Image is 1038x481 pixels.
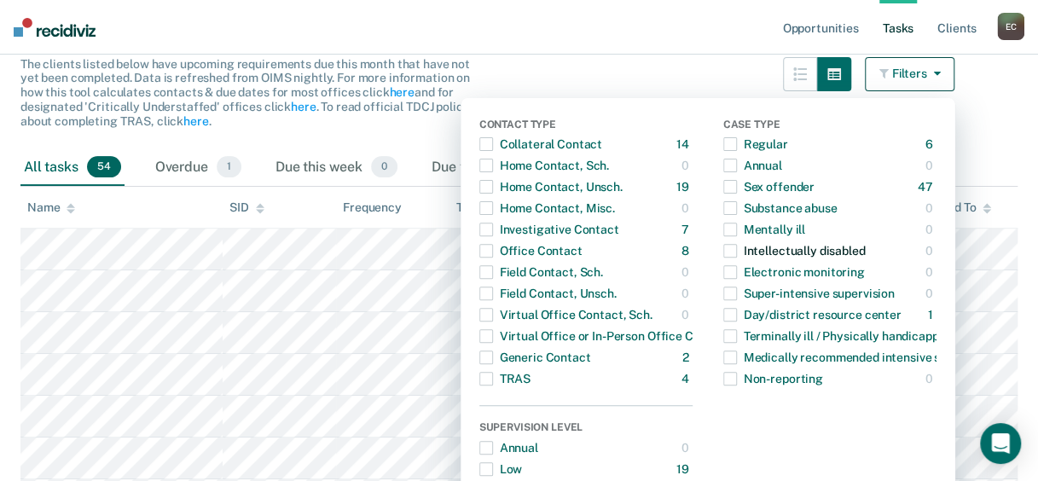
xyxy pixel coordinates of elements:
div: Field Contact, Unsch. [479,280,617,307]
div: 0 [925,237,937,264]
div: 0 [925,365,937,392]
div: 14 [676,130,693,158]
div: Due this week0 [272,149,401,187]
div: Day/district resource center [723,301,902,328]
div: Office Contact [479,237,583,264]
span: 54 [87,156,121,178]
div: Contact Type [479,119,693,134]
div: Collateral Contact [479,130,602,158]
div: Annual [479,434,538,461]
div: Open Intercom Messenger [980,423,1021,464]
div: Task [456,200,496,215]
div: 0 [681,152,693,179]
div: 6 [925,130,937,158]
div: Field Contact, Sch. [479,258,603,286]
div: Case Type [723,119,937,134]
div: Regular [723,130,788,158]
div: Overdue1 [152,149,245,187]
div: Supervision Level [479,421,693,437]
div: Annual [723,152,782,179]
div: Investigative Contact [479,216,619,243]
div: 0 [681,301,693,328]
div: Frequency [343,200,402,215]
div: Due this month53 [428,149,571,187]
div: 1 [928,301,937,328]
div: 0 [925,280,937,307]
div: 0 [925,152,937,179]
div: 47 [918,173,937,200]
div: 8 [681,237,693,264]
div: Generic Contact [479,344,591,371]
div: 0 [681,258,693,286]
a: here [389,85,414,99]
button: Filters [865,57,955,91]
div: 7 [681,216,693,243]
div: Super-intensive supervision [723,280,895,307]
img: Recidiviz [14,18,96,37]
button: EC [997,13,1024,40]
div: Home Contact, Sch. [479,152,609,179]
a: here [183,114,208,128]
a: here [291,100,316,113]
div: Home Contact, Unsch. [479,173,623,200]
div: 0 [681,434,693,461]
span: 1 [217,156,241,178]
span: 0 [371,156,397,178]
div: 19 [676,173,693,200]
div: Substance abuse [723,194,838,222]
div: Terminally ill / Physically handicapped [723,322,953,350]
span: The clients listed below have upcoming requirements due this month that have not yet been complet... [20,57,470,128]
div: SID [229,200,264,215]
div: 0 [925,216,937,243]
div: 0 [681,280,693,307]
div: Electronic monitoring [723,258,865,286]
div: Virtual Office or In-Person Office Contact [479,322,730,350]
div: All tasks54 [20,149,125,187]
div: Non-reporting [723,365,823,392]
div: Home Contact, Misc. [479,194,615,222]
div: Virtual Office Contact, Sch. [479,301,652,328]
div: TRAS [479,365,531,392]
div: 4 [681,365,693,392]
div: E C [997,13,1024,40]
div: Mentally ill [723,216,805,243]
div: Intellectually disabled [723,237,866,264]
div: 2 [682,344,693,371]
div: 0 [925,258,937,286]
div: Medically recommended intensive supervision [723,344,997,371]
div: Name [27,200,75,215]
div: 0 [681,194,693,222]
div: Sex offender [723,173,815,200]
div: 0 [925,194,937,222]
